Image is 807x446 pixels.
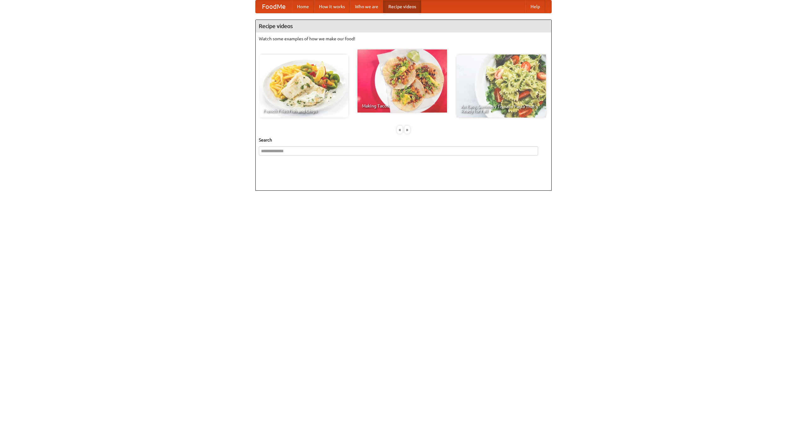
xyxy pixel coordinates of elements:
[263,109,344,113] span: French Fries Fish and Chips
[362,104,443,108] span: Making Tacos
[383,0,421,13] a: Recipe videos
[292,0,314,13] a: Home
[350,0,383,13] a: Who we are
[397,126,403,134] div: «
[256,20,551,32] h4: Recipe videos
[256,0,292,13] a: FoodMe
[259,55,348,118] a: French Fries Fish and Chips
[456,55,546,118] a: An Easy, Summery Tomato Pasta That's Ready for Fall
[357,49,447,113] a: Making Tacos
[314,0,350,13] a: How it works
[404,126,410,134] div: »
[259,137,548,143] h5: Search
[525,0,545,13] a: Help
[461,104,542,113] span: An Easy, Summery Tomato Pasta That's Ready for Fall
[259,36,548,42] p: Watch some examples of how we make our food!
